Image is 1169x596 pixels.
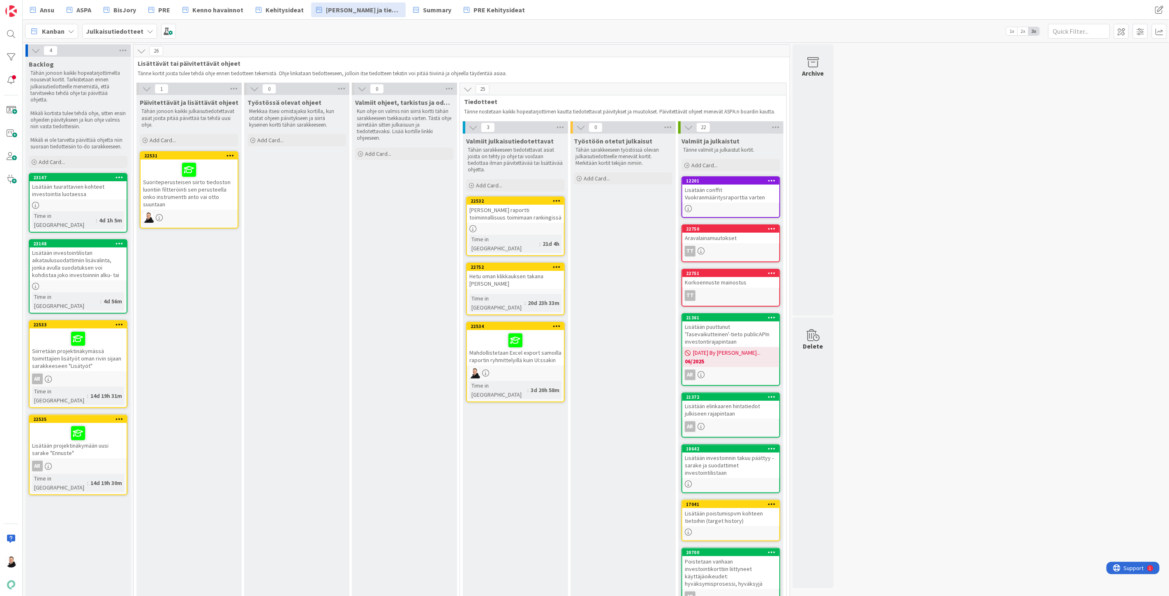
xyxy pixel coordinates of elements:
[682,314,779,321] div: 21361
[685,290,695,301] div: TT
[76,5,91,15] span: ASPA
[682,508,779,526] div: Lisätään poistumispvm kohteen tietoihin (target history)
[468,147,563,173] p: Tähän sarakkeeseen tiedotettavat asiat joista on tehty jo ohje tai voidaan tiedottaa ilman päivit...
[30,374,127,384] div: AR
[467,197,564,223] div: 22532[PERSON_NAME] raportti toiminnallisuus toimimaan rankingissä
[682,501,779,526] div: 17041Lisätään poistumispvm kohteen tietoihin (target history)
[686,550,779,555] div: 20700
[365,150,391,157] span: Add Card...
[30,240,127,280] div: 23148Lisätään investointilistan aikataulusuodattimiin lisävalinta, jonka avulla suodatuksen voi k...
[469,381,527,399] div: Time in [GEOGRAPHIC_DATA]
[682,224,780,262] a: 22750AravalainamuutoksetTT
[467,205,564,223] div: [PERSON_NAME] raportti toiminnallisuus toimimaan rankingissä
[589,122,603,132] span: 0
[99,2,141,17] a: BisJory
[138,70,777,77] p: Tänne kortit joista tulee tehdä ohje ennen tiedotteen tekemistä. Ohje linkataan tiedotteeseen, jo...
[44,46,58,55] span: 4
[803,341,823,351] div: Delete
[682,233,779,243] div: Aravalainamuutokset
[467,197,564,205] div: 22532
[138,59,779,67] span: Lisättävät tai päivitettävät ohjeet
[247,98,321,106] span: Työstössä olevat ohjeet
[30,321,127,371] div: 22533Siirretään projektinäkymässä toimittajien lisätyöt oman rivin sijaan sarakkeeseen "Lisätyöt"
[682,370,779,380] div: AR
[249,108,344,128] p: Merkkaa itsesi omistajaksi kortilla, kun otatat ohjeen päivitykseen ja siirrä kyseinen kortti täh...
[682,321,779,347] div: Lisätään puuttunut 'Tasevaikutteinen'-tieto publicAPIn investontirajapintaan
[682,549,779,589] div: 20700Poistetaan vanhaan investointikorttiin liittyneet käyttäjäoikeudet: hyväksymisprosessi, hyvä...
[32,211,96,229] div: Time in [GEOGRAPHIC_DATA]
[262,84,276,94] span: 0
[30,321,127,328] div: 22533
[143,2,175,17] a: PRE
[30,110,126,130] p: Mikäli kortista tulee tehdä ohje, sitten ensin ohjeiden päivitykseen ja kun ohje valmis niin vast...
[469,294,524,312] div: Time in [GEOGRAPHIC_DATA]
[29,320,127,408] a: 22533Siirretään projektinäkymässä toimittajien lisätyöt oman rivin sijaan sarakkeeseen "Lisätyöt"...
[96,216,97,225] span: :
[686,501,779,507] div: 17041
[682,453,779,478] div: Lisätään investoinnin takuu päättyy -sarake ja suodattimet investointilistaan
[100,297,102,306] span: :
[686,315,779,321] div: 21361
[5,579,17,591] img: avatar
[178,2,248,17] a: Kenno havainnot
[467,323,564,330] div: 22534
[539,239,541,248] span: :
[459,2,530,17] a: PRE Kehitysideat
[682,270,779,288] div: 22751Korkoennuste mainostus
[682,445,779,478] div: 18642Lisätään investoinnin takuu päättyy -sarake ja suodattimet investointilistaan
[682,290,779,301] div: TT
[29,239,127,314] a: 23148Lisätään investointilistan aikataulusuodattimiin lisävalinta, jonka avulla suodatuksen voi k...
[682,185,779,203] div: Lisätään conffit Vuokranmääritysraporttia varten
[32,374,43,384] div: AR
[471,323,564,329] div: 22534
[32,292,100,310] div: Time in [GEOGRAPHIC_DATA]
[466,196,565,256] a: 22532[PERSON_NAME] raportti toiminnallisuus toimimaan rankingissäTime in [GEOGRAPHIC_DATA]:21d 4h
[574,137,652,145] span: Työstöön otetut julkaisut
[1048,24,1110,39] input: Quick Filter...
[30,247,127,280] div: Lisätään investointilistan aikataulusuodattimiin lisävalinta, jonka avulla suodatuksen voi kohdis...
[686,270,779,276] div: 22751
[144,153,238,159] div: 22531
[682,225,779,233] div: 22750
[30,240,127,247] div: 23148
[584,175,610,182] span: Add Card...
[1028,27,1040,35] span: 3x
[33,241,127,247] div: 23148
[141,159,238,210] div: Suoriteperusteisen siirto tiedoston luontiin filtteröinti sen perusteella onko instrumentti anto ...
[33,322,127,328] div: 22533
[467,271,564,289] div: Hetu oman klikkauksen takana [PERSON_NAME]
[149,46,163,56] span: 26
[802,68,824,78] div: Archive
[266,5,304,15] span: Kehitysideat
[32,387,87,405] div: Time in [GEOGRAPHIC_DATA]
[29,60,54,68] span: Backlog
[682,314,779,347] div: 21361Lisätään puuttunut 'Tasevaikutteinen'-tieto publicAPIn investontirajapintaan
[469,235,539,253] div: Time in [GEOGRAPHIC_DATA]
[355,98,454,106] span: Valmiit ohjeet, tarkistus ja odottamaan julkaisua
[682,177,779,203] div: 12201Lisätään conffit Vuokranmääritysraporttia varten
[326,5,401,15] span: [PERSON_NAME] ja tiedotteet
[141,152,238,159] div: 22531
[685,421,695,432] div: AR
[5,5,17,17] img: Visit kanbanzone.com
[682,393,779,419] div: 21372Lisätään elinkaaren hintatiedot julkiseen rajapintaan
[685,246,695,256] div: TT
[476,84,490,94] span: 25
[408,2,456,17] a: Summary
[30,416,127,423] div: 22535
[529,386,561,395] div: 3d 20h 58m
[30,416,127,458] div: 22535Lisätään projektinäkymään uusi sarake "Ennuste"
[682,393,780,438] a: 21372Lisätään elinkaaren hintatiedot julkiseen rajapintaanAR
[467,330,564,365] div: Mahdollistetaan Excel export samoilla raportin ryhmittelyillä kuin UI:ssakin
[682,246,779,256] div: TT
[29,173,127,233] a: 23147Lisätään tuurattavien kohteet investointia luotaessaTime in [GEOGRAPHIC_DATA]:4d 1h 5m
[467,263,564,289] div: 22752Hetu oman klikkauksen takana [PERSON_NAME]
[682,225,779,243] div: 22750Aravalainamuutokset
[686,226,779,232] div: 22750
[466,322,565,402] a: 22534Mahdollistetaan Excel export samoilla raportin ryhmittelyillä kuin UI:ssakinANTime in [GEOGR...
[466,137,554,145] span: Valmiit julkaisutiedotettavat
[686,446,779,452] div: 18642
[102,297,124,306] div: 4d 56m
[113,5,136,15] span: BisJory
[5,556,17,568] img: AN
